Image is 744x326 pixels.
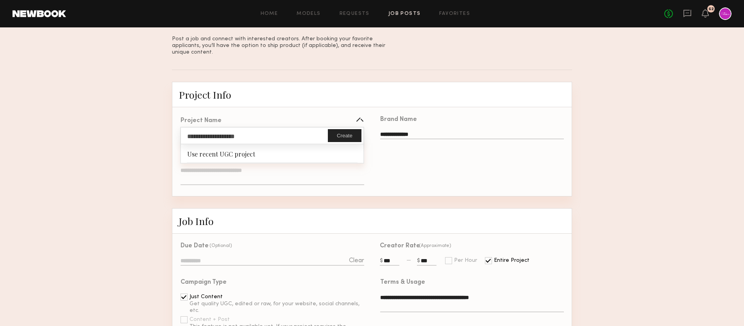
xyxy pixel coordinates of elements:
a: Job Posts [388,11,421,16]
div: (Approximate) [419,243,451,249]
div: Creator Rate [380,243,420,249]
div: Terms & Usage [380,279,425,286]
span: Project Info [179,88,231,101]
div: Use recent UGC project [181,144,363,162]
div: Due Date [181,243,209,249]
div: 62 [708,7,714,11]
div: Brand Name [380,117,417,123]
a: Models [297,11,320,16]
a: Favorites [439,11,470,16]
div: Project Name [181,118,222,124]
button: Create [328,129,361,142]
div: Per Hour [454,258,477,263]
div: Clear [349,258,364,264]
a: Home [261,11,278,16]
div: Content + Post [190,317,230,322]
p: Post a job and connect with interested creators. After booking your favorite applicants, you’ll h... [172,36,388,56]
a: Requests [340,11,370,16]
div: Just Content [190,294,223,300]
span: Job Info [179,214,214,227]
div: Campaign Type [181,279,227,286]
div: Entire Project [494,258,529,263]
div: (Optional) [209,243,232,249]
div: Get quality UGC, edited or raw, for your website, social channels, etc. [190,301,364,314]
